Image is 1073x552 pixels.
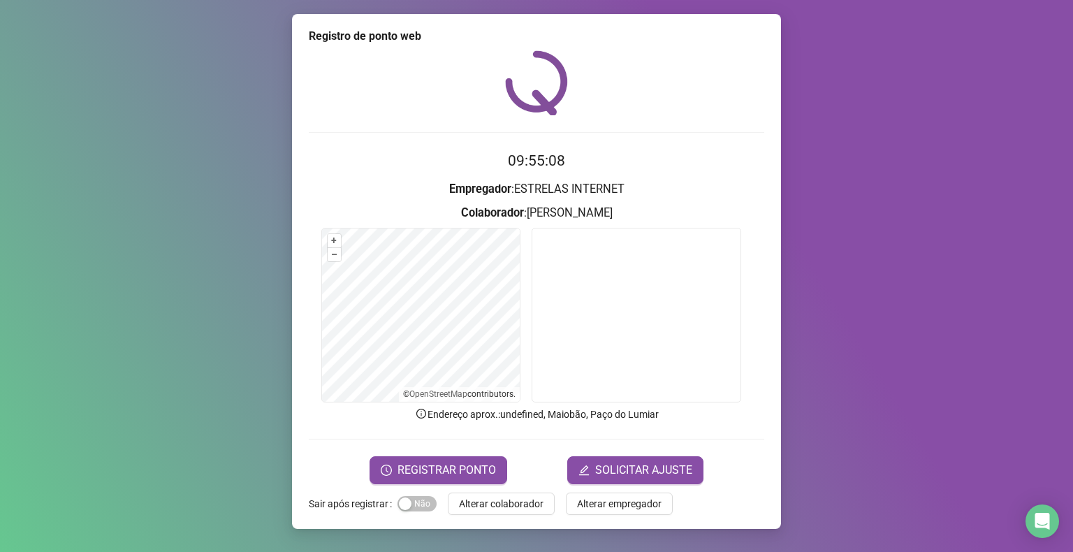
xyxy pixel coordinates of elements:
button: + [328,234,341,247]
span: Alterar empregador [577,496,662,511]
img: QRPoint [505,50,568,115]
strong: Colaborador [461,206,524,219]
span: clock-circle [381,465,392,476]
strong: Empregador [449,182,511,196]
time: 09:55:08 [508,152,565,169]
span: Alterar colaborador [459,496,543,511]
button: REGISTRAR PONTO [370,456,507,484]
h3: : [PERSON_NAME] [309,204,764,222]
button: – [328,248,341,261]
span: info-circle [415,407,428,420]
button: editSOLICITAR AJUSTE [567,456,703,484]
p: Endereço aprox. : undefined, Maiobão, Paço do Lumiar [309,407,764,422]
button: Alterar empregador [566,493,673,515]
button: Alterar colaborador [448,493,555,515]
span: REGISTRAR PONTO [397,462,496,479]
li: © contributors. [403,389,516,399]
h3: : ESTRELAS INTERNET [309,180,764,198]
label: Sair após registrar [309,493,397,515]
div: Registro de ponto web [309,28,764,45]
span: edit [578,465,590,476]
a: OpenStreetMap [409,389,467,399]
span: SOLICITAR AJUSTE [595,462,692,479]
div: Open Intercom Messenger [1025,504,1059,538]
